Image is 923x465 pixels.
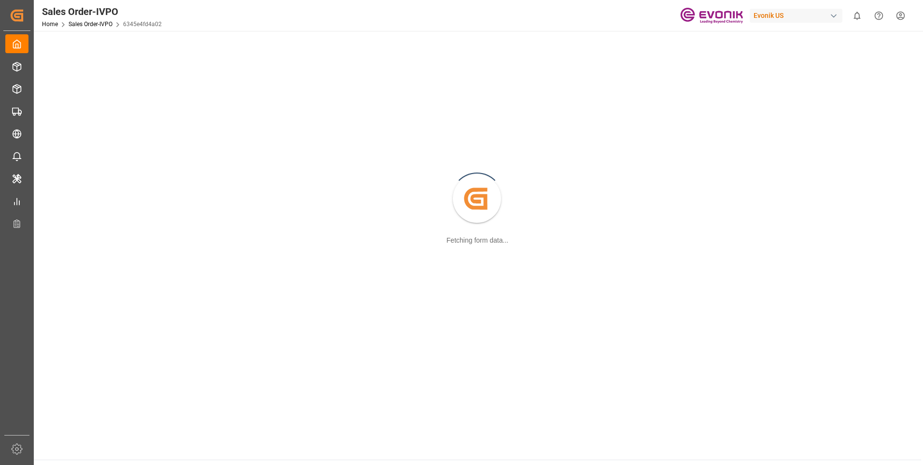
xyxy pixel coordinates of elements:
div: Evonik US [750,9,842,23]
img: Evonik-brand-mark-Deep-Purple-RGB.jpeg_1700498283.jpeg [680,7,743,24]
div: Sales Order-IVPO [42,4,162,19]
button: Help Center [868,5,890,27]
button: show 0 new notifications [846,5,868,27]
a: Sales Order-IVPO [69,21,112,28]
div: Fetching form data... [447,235,508,246]
button: Evonik US [750,6,846,25]
a: Home [42,21,58,28]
